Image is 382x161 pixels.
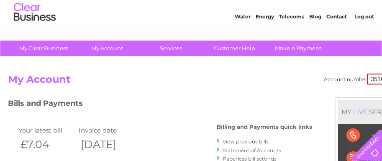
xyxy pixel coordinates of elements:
a: Make A Payment [264,41,333,56]
a: Services [136,41,205,56]
a: Energy [256,36,274,42]
a: Telecoms [279,36,304,42]
a: Log out [354,36,374,42]
td: Invoice date [77,125,137,136]
th: [DATE] [77,136,137,153]
img: logo.png [13,22,56,47]
td: Your latest bill [16,125,77,136]
a: View previous bills [223,138,269,145]
th: £7.04 [16,136,77,153]
a: 0333 014 3131 [224,4,282,15]
a: Statement of Accounts [223,147,281,153]
a: My Clear Business [9,41,78,56]
div: LIVE [351,108,369,116]
a: Water [235,36,251,42]
a: Contact [326,36,347,42]
a: Blog [309,36,321,42]
a: Customer Help [200,41,269,56]
h3: Bills and Payments [8,97,312,112]
a: My Account [73,41,142,56]
h4: Billing and Payments quick links [217,124,312,130]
